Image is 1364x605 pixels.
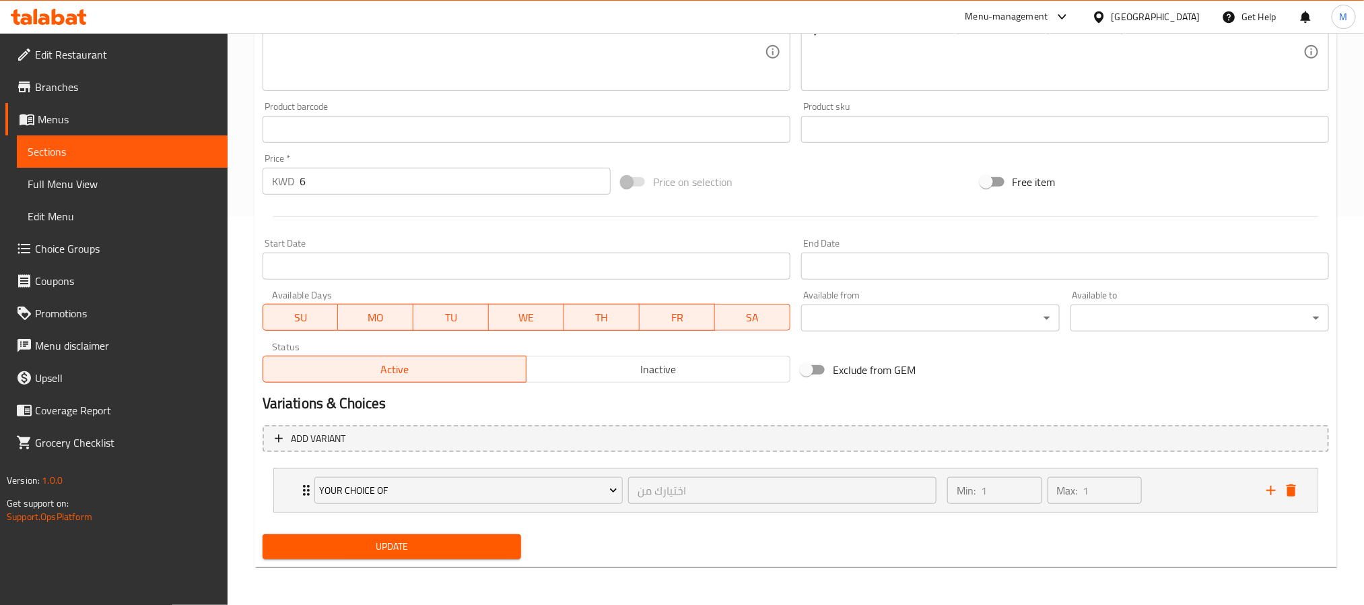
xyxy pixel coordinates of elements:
[5,232,228,265] a: Choice Groups
[28,176,217,192] span: Full Menu View
[494,308,559,327] span: WE
[35,305,217,321] span: Promotions
[489,304,564,331] button: WE
[833,362,916,378] span: Exclude from GEM
[957,482,976,499] p: Min:
[413,304,489,331] button: TU
[263,393,1329,414] h2: Variations & Choices
[532,360,785,379] span: Inactive
[319,482,617,499] span: Your Choice Of
[715,304,790,331] button: SA
[1112,9,1200,24] div: [GEOGRAPHIC_DATA]
[5,362,228,394] a: Upsell
[35,273,217,289] span: Coupons
[801,116,1329,143] input: Please enter product sku
[35,46,217,63] span: Edit Restaurant
[263,356,527,383] button: Active
[5,71,228,103] a: Branches
[17,200,228,232] a: Edit Menu
[7,508,92,526] a: Support.OpsPlatform
[28,144,217,160] span: Sections
[28,208,217,224] span: Edit Menu
[720,308,785,327] span: SA
[965,9,1048,25] div: Menu-management
[526,356,790,383] button: Inactive
[314,477,623,504] button: Your Choice Of
[564,304,640,331] button: TH
[7,495,69,512] span: Get support on:
[35,402,217,418] span: Coverage Report
[570,308,634,327] span: TH
[263,463,1329,518] li: Expand
[1013,174,1056,190] span: Free item
[1057,482,1078,499] p: Max:
[42,472,63,489] span: 1.0.0
[5,426,228,459] a: Grocery Checklist
[5,103,228,135] a: Menus
[38,111,217,127] span: Menus
[5,297,228,329] a: Promotions
[35,241,217,257] span: Choice Groups
[291,431,345,447] span: Add variant
[269,360,522,379] span: Active
[419,308,483,327] span: TU
[5,394,228,426] a: Coverage Report
[343,308,408,327] span: MO
[17,135,228,168] a: Sections
[5,38,228,71] a: Edit Restaurant
[300,168,611,195] input: Please enter price
[272,20,765,84] textarea: Full rotisserie chicken with mala seasoning and served with your choice of bread or Afghani rice
[5,265,228,297] a: Coupons
[7,472,40,489] span: Version:
[35,338,217,354] span: Menu disclaimer
[1070,305,1329,331] div: ​
[263,534,521,559] button: Update
[653,174,732,190] span: Price on selection
[1281,480,1301,501] button: delete
[801,305,1060,331] div: ​
[5,329,228,362] a: Menu disclaimer
[17,168,228,200] a: Full Menu View
[263,116,790,143] input: Please enter product barcode
[272,173,294,189] p: KWD
[35,79,217,95] span: Branches
[269,308,333,327] span: SU
[273,538,510,555] span: Update
[263,425,1329,453] button: Add variant
[263,304,339,331] button: SU
[811,20,1303,84] textarea: دجاج شواية كاملة مع توابل مالا ويقدم مع اختيارك من الخبز أو الأرز الأفغاني
[640,304,715,331] button: FR
[1261,480,1281,501] button: add
[35,435,217,451] span: Grocery Checklist
[645,308,710,327] span: FR
[338,304,413,331] button: MO
[274,469,1318,512] div: Expand
[1340,9,1348,24] span: M
[35,370,217,386] span: Upsell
